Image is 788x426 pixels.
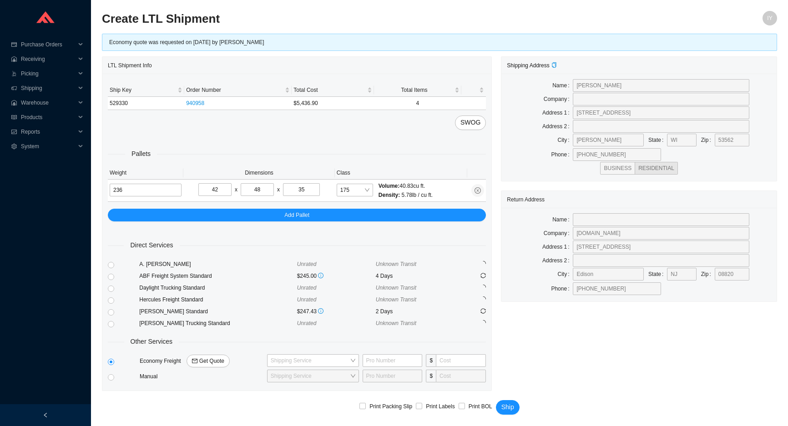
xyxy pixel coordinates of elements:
span: SWOG [460,117,480,128]
span: Purchase Orders [21,37,76,52]
span: Unrated [297,296,317,303]
span: Print Labels [422,402,458,411]
div: Economy quote was requested on [DATE] by [PERSON_NAME] [109,38,770,47]
th: Total Cost sortable [292,84,374,97]
div: $247.43 [297,307,376,316]
label: Company [544,93,573,105]
div: x [235,185,237,194]
input: Cost [436,354,486,367]
td: 529330 [108,97,184,110]
span: Other Services [124,336,179,347]
div: 2 Days [376,307,455,316]
label: Phone [551,148,573,161]
span: read [11,115,17,120]
input: Pro Number [363,370,423,382]
label: Zip [701,134,715,146]
span: loading [480,261,486,266]
span: Total Items [376,85,453,95]
label: Name [552,213,573,226]
div: Manual [138,372,265,381]
th: undefined sortable [461,84,486,97]
span: Print BOL [465,402,496,411]
label: Address 2 [542,120,573,133]
label: Company [544,227,573,240]
span: info-circle [318,273,323,278]
span: Direct Services [124,240,179,251]
div: LTL Shipment Info [108,57,486,74]
span: 175 [340,184,369,196]
div: Hercules Freight Standard [139,295,297,304]
a: 940958 [186,100,204,106]
span: Total Cost [293,85,365,95]
span: Unrated [297,285,317,291]
td: 4 [374,97,461,110]
span: Add Pallet [284,210,309,220]
span: Get Quote [199,356,224,366]
label: State [648,268,667,281]
div: Return Address [507,191,771,208]
span: left [43,412,48,418]
span: sync [480,273,486,278]
input: W [241,183,274,196]
div: Economy Freight [138,355,265,367]
input: Cost [436,370,486,382]
span: Unrated [297,320,317,326]
span: Order Number [186,85,283,95]
span: Pallets [125,149,157,159]
span: sync [480,308,486,314]
div: Copy [551,61,557,70]
span: Reports [21,125,76,139]
span: Print Packing Slip [366,402,416,411]
div: [PERSON_NAME] Trucking Standard [139,319,297,328]
span: Receiving [21,52,76,66]
th: Weight [108,166,183,180]
span: info-circle [318,308,323,314]
span: setting [11,144,17,149]
span: Products [21,110,76,125]
th: Dimensions [183,166,335,180]
div: ABF Freight System Standard [139,271,297,281]
div: x [277,185,280,194]
span: Warehouse [21,95,76,110]
label: City [557,268,573,281]
span: loading [480,285,486,290]
th: Class [335,166,467,180]
span: RESIDENTIAL [638,165,674,171]
span: $ [426,370,436,382]
div: $245.00 [297,271,376,281]
span: System [21,139,76,154]
div: 40.83 cu ft. [379,181,433,190]
span: copy [551,62,557,68]
input: Pro Number [363,354,423,367]
button: Ship [496,400,520,415]
th: Ship Key sortable [108,84,184,97]
div: A. [PERSON_NAME] [139,260,297,269]
span: fund [11,129,17,135]
input: L [198,183,232,196]
span: Ship [501,402,514,412]
label: Phone [551,282,573,295]
button: Add Pallet [108,209,486,221]
button: close-circle [471,184,484,197]
span: BUSINESS [604,165,631,171]
span: $ [426,354,436,367]
span: Unrated [297,261,317,267]
label: City [557,134,573,146]
span: Unknown Transit [376,296,416,303]
span: credit-card [11,42,17,47]
span: loading [480,320,486,326]
label: Name [552,79,573,92]
input: H [283,183,320,196]
span: Shipping Address [507,62,556,69]
td: $5,436.90 [292,97,374,110]
h2: Create LTL Shipment [102,11,608,27]
div: Daylight Trucking Standard [139,283,297,292]
label: State [648,134,667,146]
div: [PERSON_NAME] Standard [139,307,297,316]
span: Unknown Transit [376,261,416,267]
button: SWOG [455,115,486,130]
span: loading [480,296,486,302]
th: Total Items sortable [374,84,461,97]
span: Shipping [21,81,76,95]
button: mailGet Quote [187,355,230,367]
